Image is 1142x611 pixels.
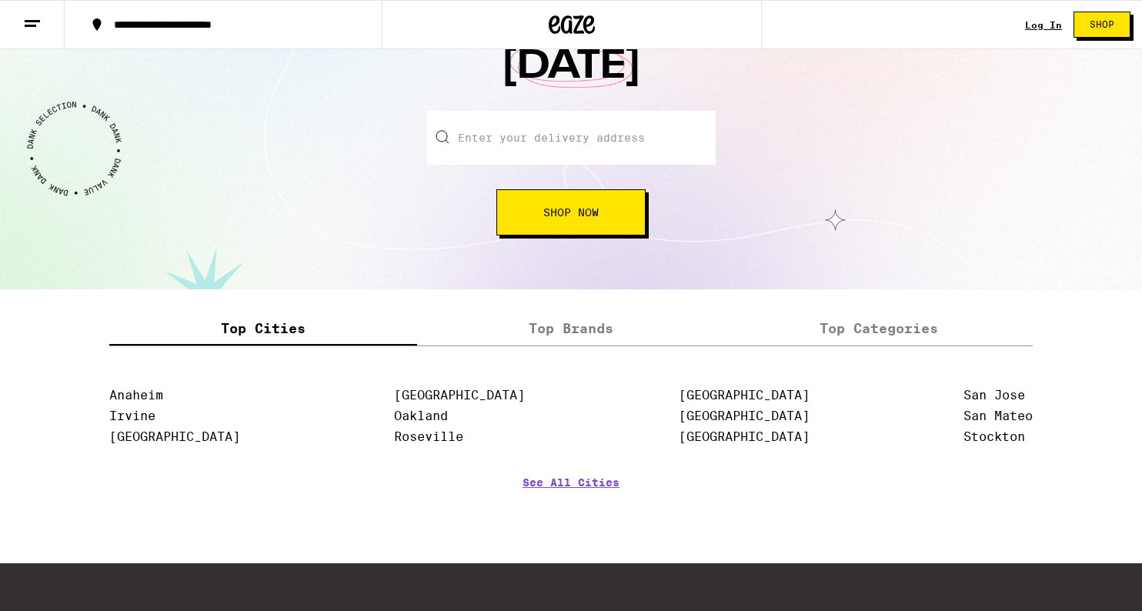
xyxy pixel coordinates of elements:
a: Shop [1062,12,1142,38]
div: tabs [109,312,1033,346]
span: Shop [1090,20,1114,29]
a: Anaheim [109,388,163,402]
a: See All Cities [523,476,619,533]
a: [GEOGRAPHIC_DATA] [109,429,240,444]
a: [GEOGRAPHIC_DATA] [394,388,525,402]
button: Shop [1074,12,1130,38]
a: Oakland [394,409,448,423]
input: Enter your delivery address [427,111,716,165]
a: Log In [1025,20,1062,30]
button: Shop Now [496,189,646,235]
a: Roseville [394,429,463,444]
a: [GEOGRAPHIC_DATA] [679,388,810,402]
a: [GEOGRAPHIC_DATA] [679,429,810,444]
span: Shop Now [543,207,599,218]
span: Hi. Need any help? [9,11,111,23]
a: [GEOGRAPHIC_DATA] [679,409,810,423]
a: San Mateo [963,409,1033,423]
a: Stockton [963,429,1025,444]
a: Irvine [109,409,155,423]
label: Top Brands [417,312,725,346]
label: Top Cities [109,312,417,346]
a: San Jose [963,388,1025,402]
label: Top Categories [725,312,1033,346]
